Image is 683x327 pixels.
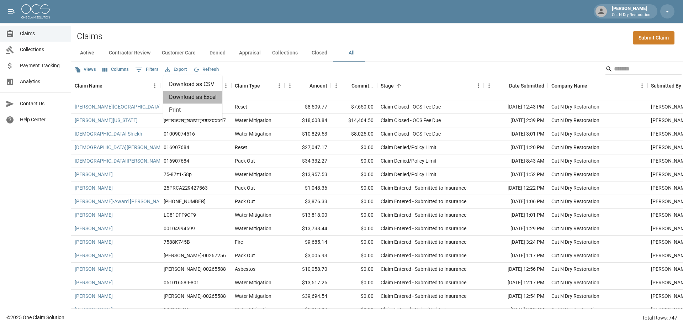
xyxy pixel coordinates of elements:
[381,252,466,259] div: Claim Entered - Submitted to Insurance
[103,44,156,62] button: Contractor Review
[75,130,142,137] a: [DEMOGRAPHIC_DATA] Shiekh
[75,76,102,96] div: Claim Name
[75,211,113,218] a: [PERSON_NAME]
[235,292,271,300] div: Water Mitigation
[20,62,65,69] span: Payment Tracking
[285,209,331,222] div: $13,818.00
[163,64,189,75] button: Export
[651,76,681,96] div: Submitted By
[75,265,113,273] a: [PERSON_NAME]
[484,127,548,141] div: [DATE] 3:01 PM
[71,44,683,62] div: dynamic tabs
[285,236,331,249] div: $9,685.14
[285,181,331,195] div: $1,048.36
[71,76,160,96] div: Claim Name
[303,44,335,62] button: Closed
[21,4,50,19] img: ocs-logo-white-transparent.png
[484,209,548,222] div: [DATE] 1:01 PM
[331,141,377,154] div: $0.00
[381,225,466,232] div: Claim Entered - Submitted to Insurance
[551,144,599,151] div: Cut N Dry Restoration
[163,78,222,91] li: Download as CSV
[75,198,168,205] a: [PERSON_NAME]-Award [PERSON_NAME]
[381,198,466,205] div: Claim Entered - Submitted to Insurance
[381,279,466,286] div: Claim Entered - Submitted to Insurance
[551,103,599,110] div: Cut N Dry Restoration
[274,80,285,91] button: Menu
[612,12,650,18] p: Cut N Dry Restoration
[551,117,599,124] div: Cut N Dry Restoration
[101,64,131,75] button: Select columns
[331,290,377,303] div: $0.00
[285,80,295,91] button: Menu
[484,222,548,236] div: [DATE] 1:29 PM
[484,263,548,276] div: [DATE] 12:56 PM
[75,292,113,300] a: [PERSON_NAME]
[285,154,331,168] div: $34,332.27
[75,252,113,259] a: [PERSON_NAME]
[484,100,548,114] div: [DATE] 12:43 PM
[235,225,271,232] div: Water Mitigation
[331,181,377,195] div: $0.00
[551,306,599,313] div: Cut N Dry Restoration
[285,276,331,290] div: $13,517.25
[381,130,441,137] div: Claim Closed - OCS Fee Due
[394,81,404,91] button: Sort
[164,198,206,205] div: 01-009-256354
[381,103,441,110] div: Claim Closed - OCS Fee Due
[551,279,599,286] div: Cut N Dry Restoration
[341,81,351,91] button: Sort
[335,44,367,62] button: All
[164,157,189,164] div: 016907684
[484,154,548,168] div: [DATE] 8:43 AM
[285,263,331,276] div: $10,058.70
[551,292,599,300] div: Cut N Dry Restoration
[331,236,377,249] div: $0.00
[509,76,544,96] div: Date Submitted
[285,100,331,114] div: $8,509.77
[381,171,436,178] div: Claim Denied/Policy Limit
[484,195,548,209] div: [DATE] 1:06 PM
[20,100,65,107] span: Contact Us
[164,238,190,246] div: 7588K745B
[235,171,271,178] div: Water Mitigation
[331,114,377,127] div: $14,464.50
[77,31,102,42] h2: Claims
[163,75,222,119] ul: Export
[499,81,509,91] button: Sort
[221,80,231,91] button: Menu
[285,303,331,317] div: $5,262.94
[331,195,377,209] div: $0.00
[75,225,113,232] a: [PERSON_NAME]
[551,211,599,218] div: Cut N Dry Restoration
[381,184,466,191] div: Claim Entered - Submitted to Insurance
[285,195,331,209] div: $3,876.33
[235,198,255,205] div: Pack Out
[381,211,466,218] div: Claim Entered - Submitted to Insurance
[201,44,233,62] button: Denied
[233,44,266,62] button: Appraisal
[551,238,599,246] div: Cut N Dry Restoration
[381,117,441,124] div: Claim Closed - OCS Fee Due
[164,184,208,191] div: 25PRCA229427563
[551,184,599,191] div: Cut N Dry Restoration
[149,80,160,91] button: Menu
[164,279,199,286] div: 051016589-801
[235,238,243,246] div: Fire
[381,238,466,246] div: Claim Entered - Submitted to Insurance
[551,171,599,178] div: Cut N Dry Restoration
[73,64,98,75] button: Views
[75,279,113,286] a: [PERSON_NAME]
[75,184,113,191] a: [PERSON_NAME]
[164,171,192,178] div: 75-87z1-58p
[6,314,64,321] div: © 2025 One Claim Solution
[235,306,271,313] div: Water Mitigation
[331,209,377,222] div: $0.00
[331,249,377,263] div: $0.00
[551,198,599,205] div: Cut N Dry Restoration
[484,114,548,127] div: [DATE] 2:39 PM
[637,80,647,91] button: Menu
[160,76,231,96] div: Claim Number
[331,222,377,236] div: $0.00
[163,104,222,116] li: Print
